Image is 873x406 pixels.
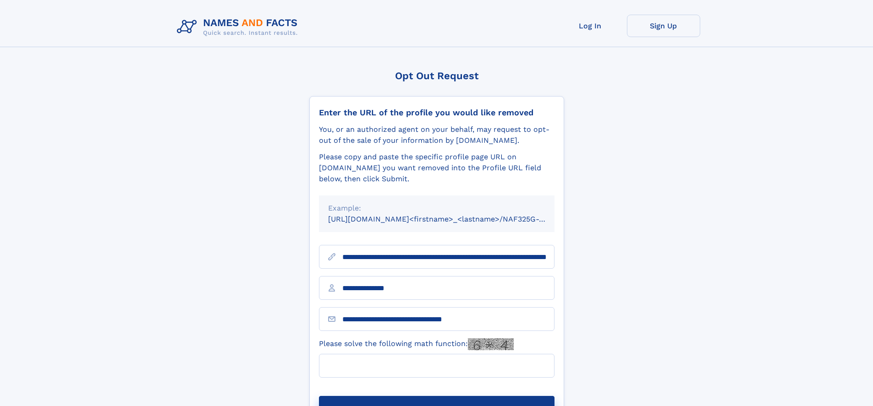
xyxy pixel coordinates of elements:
[554,15,627,37] a: Log In
[319,338,514,350] label: Please solve the following math function:
[319,152,555,184] div: Please copy and paste the specific profile page URL on [DOMAIN_NAME] you want removed into the Pr...
[319,108,555,118] div: Enter the URL of the profile you would like removed
[309,70,564,81] div: Opt Out Request
[328,203,545,214] div: Example:
[319,124,555,146] div: You, or an authorized agent on your behalf, may request to opt-out of the sale of your informatio...
[173,15,305,39] img: Logo Names and Facts
[328,215,572,223] small: [URL][DOMAIN_NAME]<firstname>_<lastname>/NAF325G-xxxxxxxx
[627,15,700,37] a: Sign Up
